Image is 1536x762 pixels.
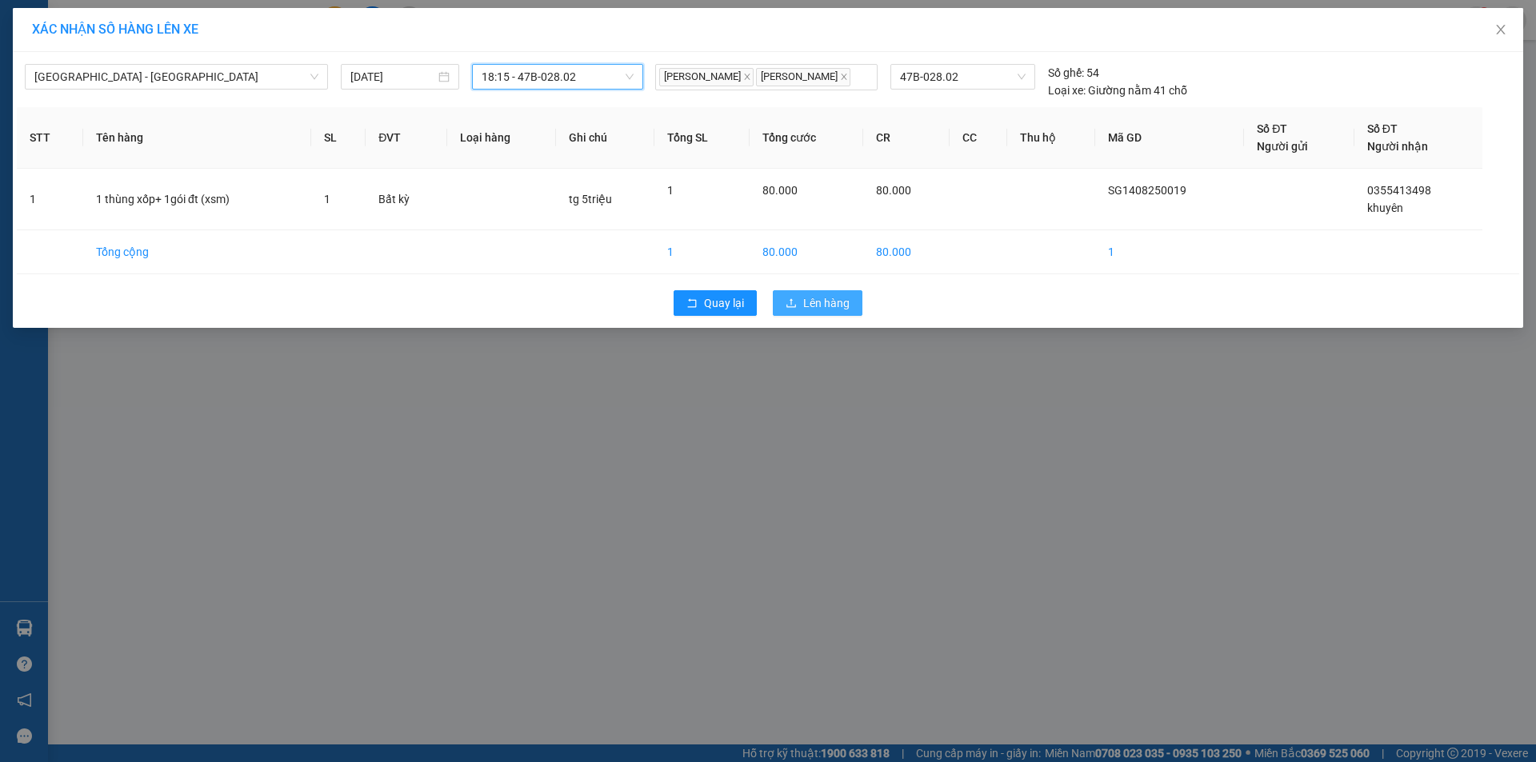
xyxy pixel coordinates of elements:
[674,290,757,316] button: rollbackQuay lại
[366,107,447,169] th: ĐVT
[83,169,311,230] td: 1 thùng xốp+ 1gói đt (xsm)
[1257,122,1287,135] span: Số ĐT
[863,230,950,274] td: 80.000
[1007,107,1095,169] th: Thu hộ
[366,169,447,230] td: Bất kỳ
[1095,107,1244,169] th: Mã GD
[756,68,850,86] span: [PERSON_NAME]
[750,230,863,274] td: 80.000
[743,73,751,81] span: close
[863,107,950,169] th: CR
[17,169,83,230] td: 1
[803,294,850,312] span: Lên hàng
[762,184,798,197] span: 80.000
[686,297,698,310] span: rollback
[83,107,311,169] th: Tên hàng
[569,193,612,205] span: tg 5triệu
[482,65,634,89] span: 18:15 - 47B-028.02
[1367,201,1403,214] span: khuyên
[1048,64,1099,82] div: 54
[350,68,435,86] input: 14/08/2025
[8,118,185,141] li: In ngày: 12:53 14/08
[32,22,198,37] span: XÁC NHẬN SỐ HÀNG LÊN XE
[876,184,911,197] span: 80.000
[17,107,83,169] th: STT
[654,230,750,274] td: 1
[1048,82,1086,99] span: Loại xe:
[773,290,862,316] button: uploadLên hàng
[83,230,311,274] td: Tổng cộng
[1494,23,1507,36] span: close
[556,107,654,169] th: Ghi chú
[1367,140,1428,153] span: Người nhận
[1367,122,1398,135] span: Số ĐT
[34,65,318,89] span: Sài Gòn - Đắk Lắk
[659,68,754,86] span: [PERSON_NAME]
[447,107,556,169] th: Loại hàng
[786,297,797,310] span: upload
[1257,140,1308,153] span: Người gửi
[750,107,863,169] th: Tổng cước
[950,107,1007,169] th: CC
[1367,184,1431,197] span: 0355413498
[8,96,185,118] li: Thảo Lan
[1095,230,1244,274] td: 1
[1478,8,1523,53] button: Close
[311,107,366,169] th: SL
[1048,64,1084,82] span: Số ghế:
[840,73,848,81] span: close
[324,193,330,205] span: 1
[1108,184,1186,197] span: SG1408250019
[704,294,744,312] span: Quay lại
[654,107,750,169] th: Tổng SL
[900,65,1025,89] span: 47B-028.02
[667,184,674,197] span: 1
[1048,82,1187,99] div: Giường nằm 41 chỗ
